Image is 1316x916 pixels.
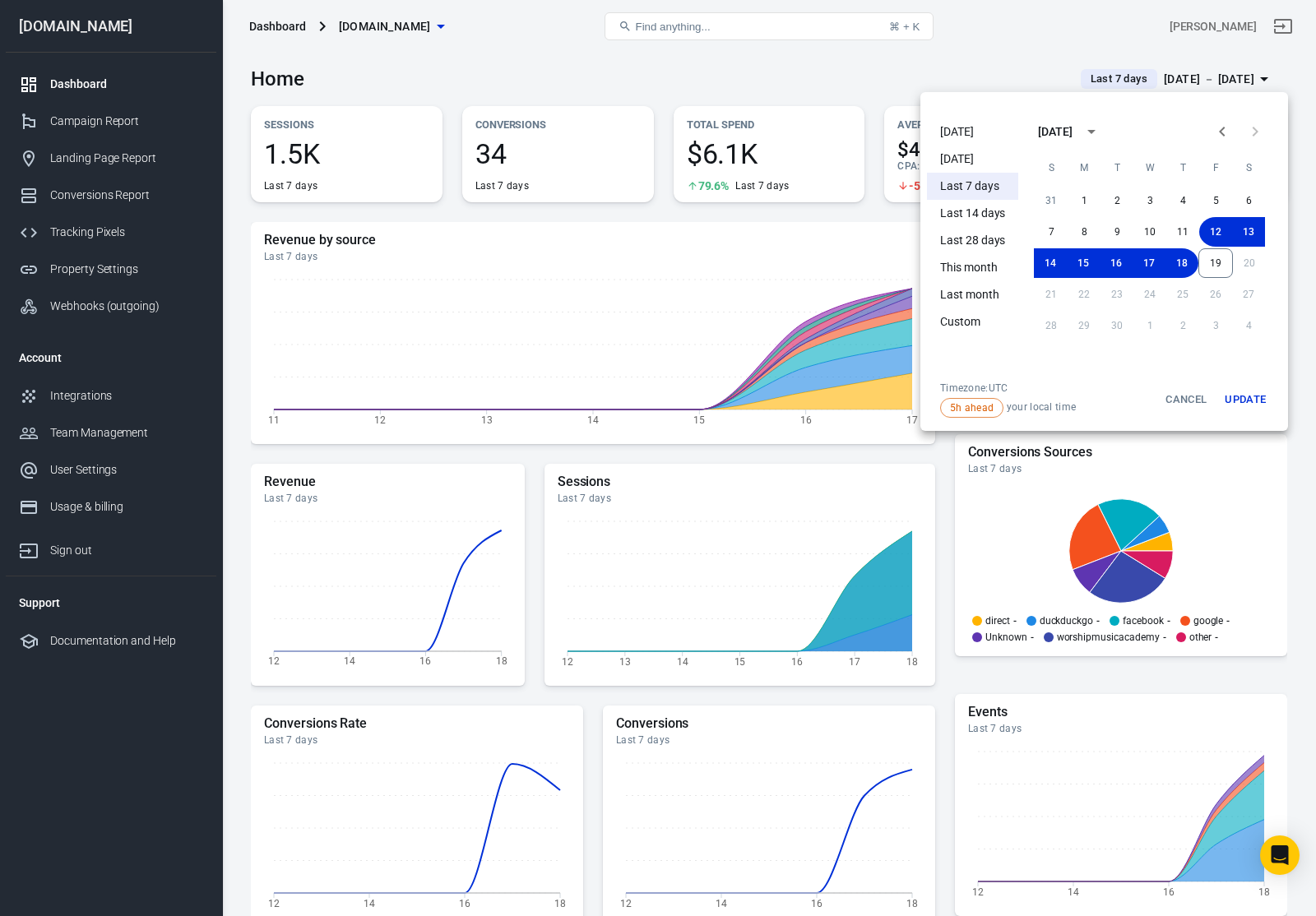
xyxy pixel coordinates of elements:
button: 4 [1166,186,1199,215]
div: [DATE] [1038,123,1073,141]
li: Last 28 days [927,227,1018,254]
button: 5 [1199,186,1232,215]
button: Previous month [1206,115,1239,148]
span: Saturday [1234,151,1263,184]
li: Custom [927,308,1018,335]
span: Tuesday [1102,151,1132,184]
span: Monday [1069,151,1099,184]
button: 11 [1166,217,1199,247]
button: 6 [1232,186,1265,215]
span: 5h ahead [944,400,999,415]
li: [DATE] [927,146,1018,173]
button: 9 [1101,217,1133,247]
button: 3 [1133,186,1166,215]
button: 7 [1035,217,1068,247]
span: Friday [1201,151,1230,184]
span: Sunday [1036,151,1066,184]
button: 15 [1067,248,1100,278]
div: Open Intercom Messenger [1260,835,1300,875]
button: calendar view is open, switch to year view [1077,118,1105,146]
button: 17 [1133,248,1165,278]
li: Last month [927,281,1018,308]
button: 18 [1165,248,1198,278]
button: 2 [1101,186,1133,215]
div: Timezone: UTC [940,382,1076,395]
button: 8 [1068,217,1101,247]
span: Thursday [1168,151,1198,184]
span: Wednesday [1135,151,1165,184]
button: 10 [1133,217,1166,247]
button: 1 [1068,186,1101,215]
button: 31 [1035,186,1068,215]
button: 14 [1034,248,1067,278]
button: Cancel [1160,382,1212,418]
button: 13 [1232,217,1265,247]
button: 12 [1199,217,1232,247]
button: Update [1219,382,1272,418]
li: [DATE] [927,118,1018,146]
li: Last 7 days [927,173,1018,200]
li: Last 14 days [927,200,1018,227]
button: 19 [1198,248,1233,278]
span: your local time [940,398,1076,418]
li: This month [927,254,1018,281]
button: 16 [1100,248,1133,278]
